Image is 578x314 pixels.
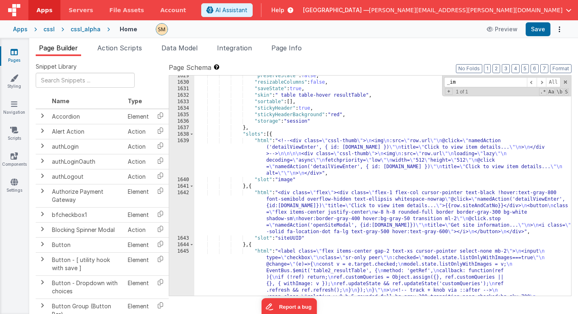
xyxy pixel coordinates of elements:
[71,25,101,33] div: cssl_alpha
[564,88,569,95] span: Search In Selection
[49,275,125,299] td: Button - Dropdown with choices
[125,109,152,124] td: Element
[169,112,194,118] div: 1635
[169,118,194,125] div: 1636
[156,24,168,35] img: e9616e60dfe10b317d64a5e98ec8e357
[303,6,369,14] span: [GEOGRAPHIC_DATA] —
[49,207,125,222] td: bfcheckbox1
[120,26,137,32] h4: Home
[36,73,135,88] input: Search Snippets ...
[43,25,55,33] div: cssl
[201,3,253,17] button: AI Assistant
[531,64,539,73] button: 6
[125,184,152,207] td: Element
[169,242,194,248] div: 1644
[169,131,194,138] div: 1638
[49,169,125,184] td: authLogout
[39,44,78,52] span: Page Builder
[49,252,125,275] td: Button - [ utility hook with save ]
[49,154,125,169] td: authLoginOauth
[526,22,550,36] button: Save
[125,124,152,139] td: Action
[37,6,52,14] span: Apps
[125,154,152,169] td: Action
[97,44,142,52] span: Action Scripts
[49,124,125,139] td: Alert Action
[548,88,555,95] span: CaseSensitive Search
[521,64,529,73] button: 5
[456,64,482,73] button: No Folds
[52,97,69,104] span: Name
[169,235,194,242] div: 1643
[546,77,561,87] span: Alt-Enter
[49,222,125,237] td: Blocking Spinner Modal
[369,6,563,14] span: [PERSON_NAME][EMAIL_ADDRESS][PERSON_NAME][DOMAIN_NAME]
[125,237,152,252] td: Element
[125,252,152,275] td: Element
[556,88,563,95] span: Whole Word Search
[215,6,247,14] span: AI Assistant
[125,222,152,237] td: Action
[169,105,194,112] div: 1634
[484,64,491,73] button: 1
[169,73,194,79] div: 1629
[554,24,565,35] button: Options
[128,97,142,104] span: Type
[169,86,194,92] div: 1631
[169,190,194,235] div: 1642
[49,139,125,154] td: authLogin
[110,6,144,14] span: File Assets
[125,207,152,222] td: Element
[445,88,453,95] span: Toggel Replace mode
[169,177,194,183] div: 1640
[511,64,520,73] button: 4
[169,79,194,86] div: 1630
[540,64,548,73] button: 7
[49,237,125,252] td: Button
[49,184,125,207] td: Authorize Payment Gateway
[444,77,527,87] input: Search for
[217,44,252,52] span: Integration
[169,92,194,99] div: 1632
[169,99,194,105] div: 1633
[453,89,471,95] span: 1 of 1
[539,88,546,95] span: RegExp Search
[169,125,194,131] div: 1637
[550,64,572,73] button: Format
[271,6,284,14] span: Help
[169,138,194,177] div: 1639
[36,63,77,71] span: Snippet Library
[492,64,500,73] button: 2
[169,63,211,72] span: Page Schema
[125,275,152,299] td: Element
[13,25,28,33] div: Apps
[69,6,93,14] span: Servers
[161,44,198,52] span: Data Model
[125,139,152,154] td: Action
[482,23,522,36] button: Preview
[125,169,152,184] td: Action
[169,183,194,190] div: 1641
[303,6,572,14] button: [GEOGRAPHIC_DATA] — [PERSON_NAME][EMAIL_ADDRESS][PERSON_NAME][DOMAIN_NAME]
[502,64,510,73] button: 3
[49,109,125,124] td: Accordion
[271,44,302,52] span: Page Info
